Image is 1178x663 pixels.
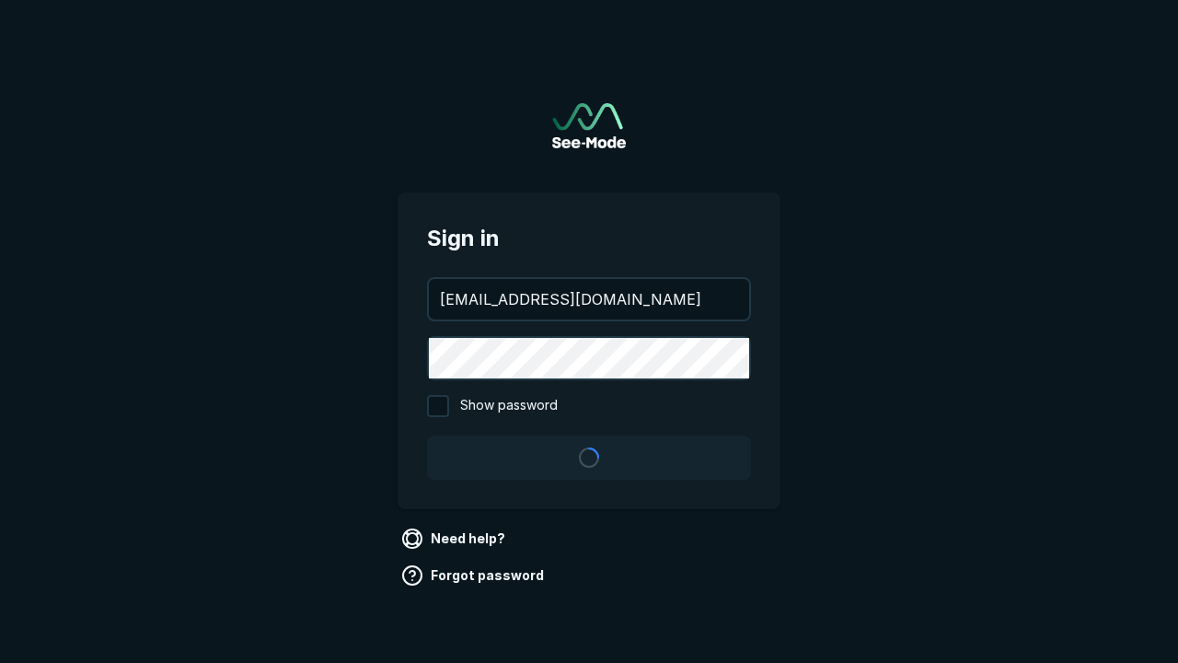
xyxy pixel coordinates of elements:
span: Sign in [427,222,751,255]
input: your@email.com [429,279,749,320]
a: Need help? [398,524,513,553]
a: Go to sign in [552,103,626,148]
a: Forgot password [398,561,551,590]
span: Show password [460,395,558,417]
img: See-Mode Logo [552,103,626,148]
